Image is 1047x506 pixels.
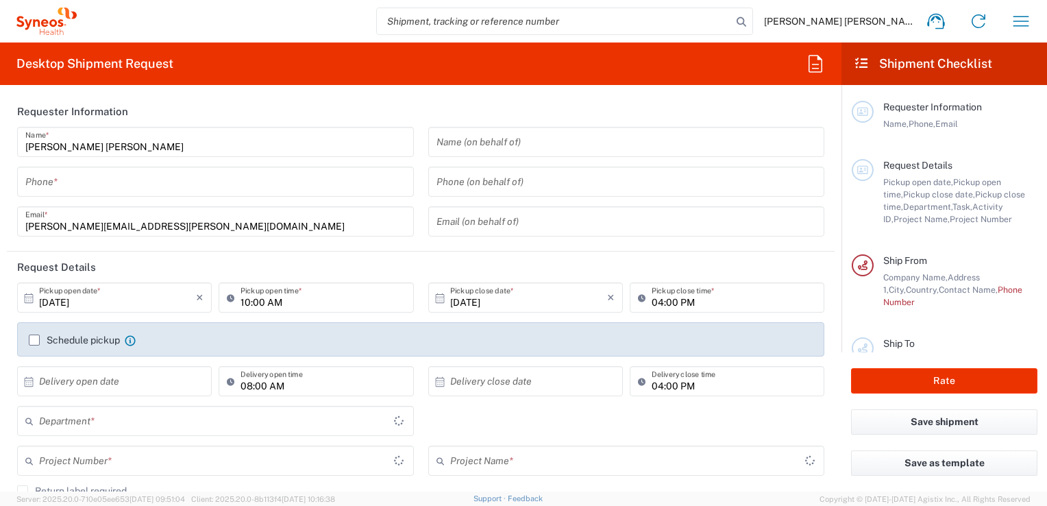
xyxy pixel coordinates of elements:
span: Name, [883,119,909,129]
label: Return label required [17,485,127,496]
span: Company Name, [883,272,948,282]
h2: Requester Information [17,105,128,119]
label: Schedule pickup [29,335,120,346]
span: [DATE] 09:51:04 [130,495,185,503]
a: Feedback [508,494,543,503]
i: × [607,287,615,309]
span: Project Number [950,214,1012,224]
span: Task, [952,202,972,212]
button: Save as template [851,450,1037,476]
span: City, [889,285,906,295]
span: [PERSON_NAME] [PERSON_NAME] [764,15,915,27]
span: Copyright © [DATE]-[DATE] Agistix Inc., All Rights Reserved [820,493,1031,505]
button: Rate [851,368,1037,394]
button: Save shipment [851,409,1037,435]
span: Server: 2025.20.0-710e05ee653 [16,495,185,503]
span: Email [935,119,958,129]
span: Pickup close date, [903,189,975,200]
span: Request Details [883,160,952,171]
input: Shipment, tracking or reference number [377,8,732,34]
span: [DATE] 10:16:38 [282,495,335,503]
h2: Desktop Shipment Request [16,56,173,72]
span: Department, [903,202,952,212]
span: Contact Name, [939,285,998,295]
span: Phone, [909,119,935,129]
a: Support [473,494,508,503]
h2: Request Details [17,261,96,274]
span: Project Name, [894,214,950,224]
span: Requester Information [883,101,982,112]
span: Country, [906,285,939,295]
span: Pickup open date, [883,177,953,187]
span: Ship From [883,255,927,266]
i: × [196,287,204,309]
span: Client: 2025.20.0-8b113f4 [191,495,335,503]
span: Ship To [883,338,915,349]
h2: Shipment Checklist [854,56,992,72]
